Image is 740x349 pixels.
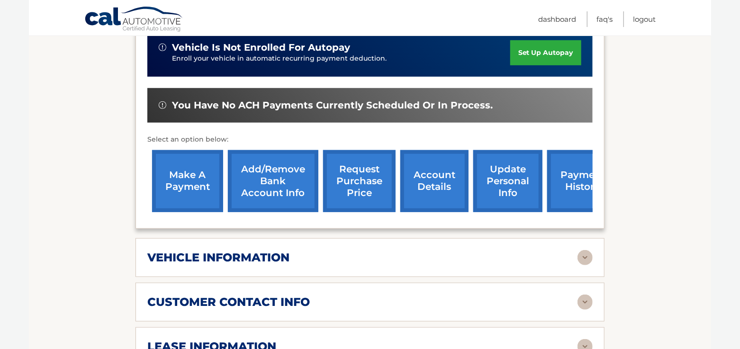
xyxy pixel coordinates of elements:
[510,40,581,65] a: set up autopay
[152,150,223,212] a: make a payment
[547,150,618,212] a: payment history
[159,44,166,51] img: alert-white.svg
[538,11,576,27] a: Dashboard
[159,101,166,109] img: alert-white.svg
[596,11,613,27] a: FAQ's
[172,54,510,64] p: Enroll your vehicle in automatic recurring payment deduction.
[172,99,493,111] span: You have no ACH payments currently scheduled or in process.
[473,150,542,212] a: update personal info
[578,250,593,265] img: accordion-rest.svg
[578,295,593,310] img: accordion-rest.svg
[147,251,289,265] h2: vehicle information
[172,42,350,54] span: vehicle is not enrolled for autopay
[84,6,184,34] a: Cal Automotive
[147,134,593,145] p: Select an option below:
[323,150,396,212] a: request purchase price
[228,150,318,212] a: Add/Remove bank account info
[147,295,310,309] h2: customer contact info
[633,11,656,27] a: Logout
[400,150,469,212] a: account details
